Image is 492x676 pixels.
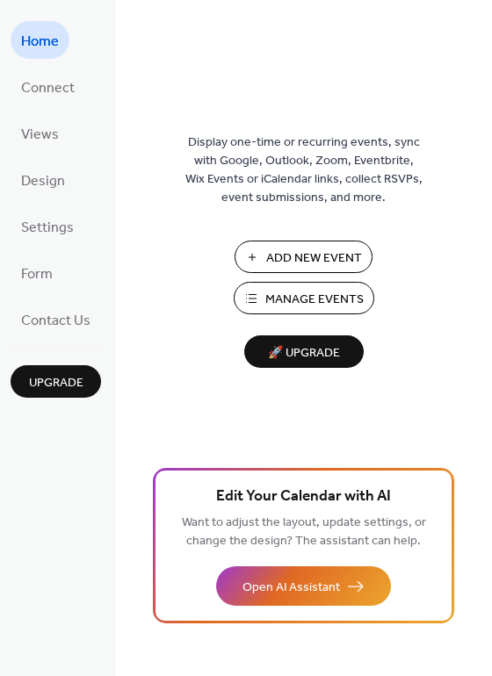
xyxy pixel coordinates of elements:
[11,161,76,198] a: Design
[265,291,364,309] span: Manage Events
[11,254,63,291] a: Form
[21,28,59,55] span: Home
[216,566,391,606] button: Open AI Assistant
[11,207,84,245] a: Settings
[11,300,101,338] a: Contact Us
[21,261,53,288] span: Form
[11,365,101,398] button: Upgrade
[216,485,391,509] span: Edit Your Calendar with AI
[234,282,374,314] button: Manage Events
[11,114,69,152] a: Views
[185,133,423,207] span: Display one-time or recurring events, sync with Google, Outlook, Zoom, Eventbrite, Wix Events or ...
[21,168,65,195] span: Design
[29,374,83,392] span: Upgrade
[11,21,69,59] a: Home
[21,75,75,102] span: Connect
[11,68,85,105] a: Connect
[255,342,353,365] span: 🚀 Upgrade
[244,335,364,368] button: 🚀 Upgrade
[242,579,340,597] span: Open AI Assistant
[182,511,426,553] span: Want to adjust the layout, update settings, or change the design? The assistant can help.
[235,241,373,273] button: Add New Event
[21,307,90,334] span: Contact Us
[266,249,362,268] span: Add New Event
[21,121,59,148] span: Views
[21,214,74,241] span: Settings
